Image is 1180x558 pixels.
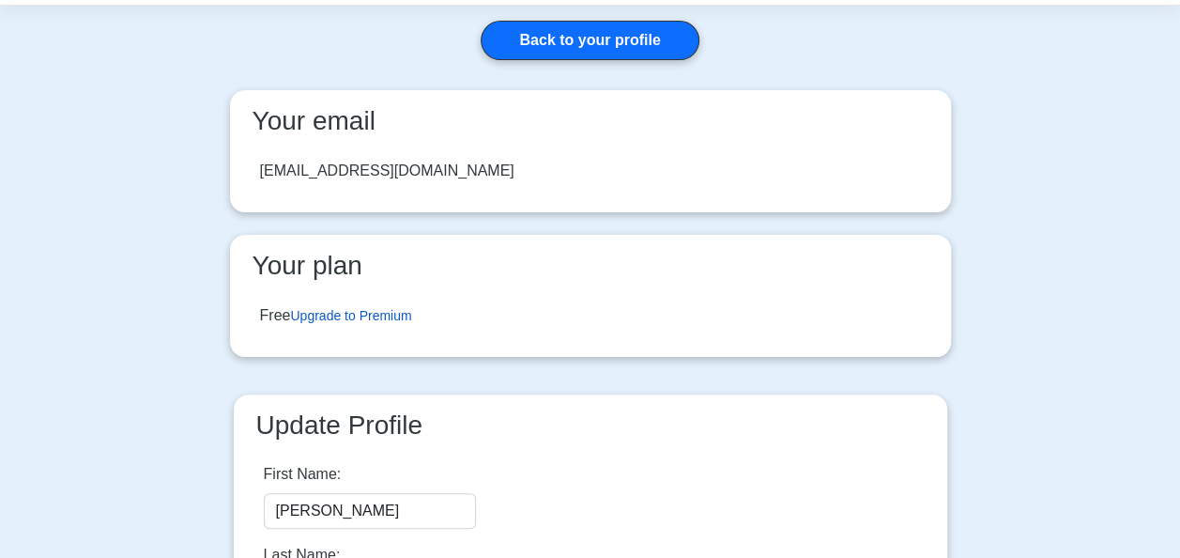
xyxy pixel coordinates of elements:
[245,250,936,282] h3: Your plan
[260,304,412,327] div: Free
[481,21,698,60] a: Back to your profile
[264,463,342,486] label: First Name:
[249,410,932,442] h3: Update Profile
[245,105,936,137] h3: Your email
[290,308,411,323] a: Upgrade to Premium
[260,160,514,182] div: [EMAIL_ADDRESS][DOMAIN_NAME]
